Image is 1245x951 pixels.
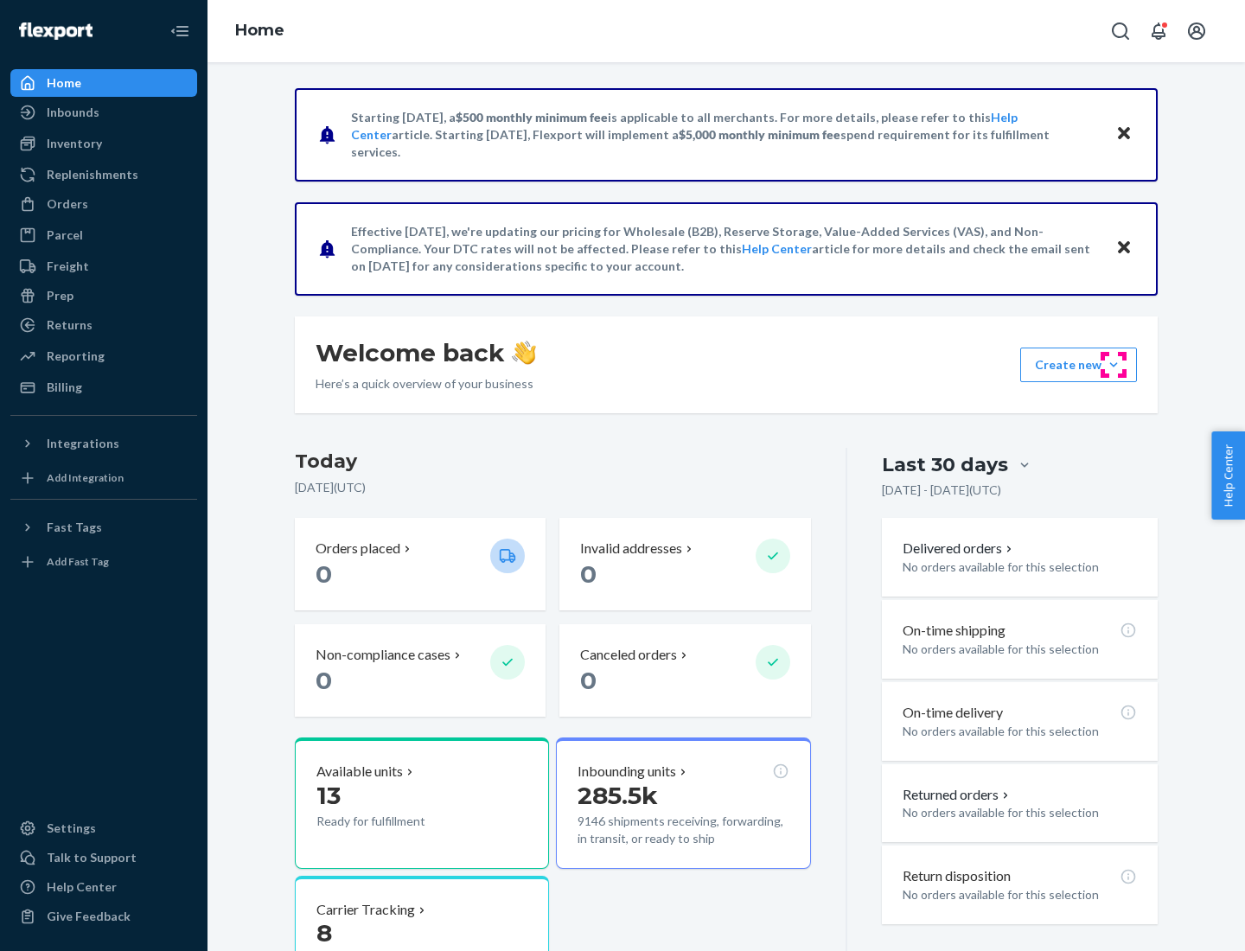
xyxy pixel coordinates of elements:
[316,900,415,920] p: Carrier Tracking
[903,621,1006,641] p: On-time shipping
[47,316,93,334] div: Returns
[10,161,197,188] a: Replenishments
[580,539,682,558] p: Invalid addresses
[1103,14,1138,48] button: Open Search Box
[47,166,138,183] div: Replenishments
[903,558,1137,576] p: No orders available for this selection
[903,539,1016,558] button: Delivered orders
[47,849,137,866] div: Talk to Support
[10,130,197,157] a: Inventory
[903,703,1003,723] p: On-time delivery
[512,341,536,365] img: hand-wave emoji
[10,873,197,901] a: Help Center
[295,737,549,869] button: Available units13Ready for fulfillment
[580,666,597,695] span: 0
[47,287,73,304] div: Prep
[47,820,96,837] div: Settings
[295,448,811,475] h3: Today
[47,227,83,244] div: Parcel
[578,813,788,847] p: 9146 shipments receiving, forwarding, in transit, or ready to ship
[10,99,197,126] a: Inbounds
[316,375,536,393] p: Here’s a quick overview of your business
[10,252,197,280] a: Freight
[47,435,119,452] div: Integrations
[47,470,124,485] div: Add Integration
[316,781,341,810] span: 13
[882,482,1001,499] p: [DATE] - [DATE] ( UTC )
[316,559,332,589] span: 0
[316,645,450,665] p: Non-compliance cases
[1113,236,1135,261] button: Close
[47,554,109,569] div: Add Fast Tag
[316,666,332,695] span: 0
[351,109,1099,161] p: Starting [DATE], a is applicable to all merchants. For more details, please refer to this article...
[316,337,536,368] h1: Welcome back
[47,519,102,536] div: Fast Tags
[903,886,1137,903] p: No orders available for this selection
[10,69,197,97] a: Home
[295,518,546,610] button: Orders placed 0
[316,813,476,830] p: Ready for fulfillment
[10,221,197,249] a: Parcel
[295,479,811,496] p: [DATE] ( UTC )
[47,379,82,396] div: Billing
[47,74,81,92] div: Home
[316,539,400,558] p: Orders placed
[10,903,197,930] button: Give Feedback
[316,918,332,948] span: 8
[556,737,810,869] button: Inbounding units285.5k9146 shipments receiving, forwarding, in transit, or ready to ship
[10,548,197,576] a: Add Fast Tag
[47,908,131,925] div: Give Feedback
[1020,348,1137,382] button: Create new
[1113,122,1135,147] button: Close
[163,14,197,48] button: Close Navigation
[47,104,99,121] div: Inbounds
[10,373,197,401] a: Billing
[903,785,1012,805] button: Returned orders
[1211,431,1245,520] button: Help Center
[1179,14,1214,48] button: Open account menu
[10,844,197,871] a: Talk to Support
[316,762,403,782] p: Available units
[903,866,1011,886] p: Return disposition
[351,223,1099,275] p: Effective [DATE], we're updating our pricing for Wholesale (B2B), Reserve Storage, Value-Added Se...
[882,451,1008,478] div: Last 30 days
[903,804,1137,821] p: No orders available for this selection
[10,514,197,541] button: Fast Tags
[10,190,197,218] a: Orders
[47,135,102,152] div: Inventory
[559,518,810,610] button: Invalid addresses 0
[580,645,677,665] p: Canceled orders
[559,624,810,717] button: Canceled orders 0
[1141,14,1176,48] button: Open notifications
[19,22,93,40] img: Flexport logo
[47,195,88,213] div: Orders
[47,878,117,896] div: Help Center
[47,258,89,275] div: Freight
[10,814,197,842] a: Settings
[578,762,676,782] p: Inbounding units
[903,723,1137,740] p: No orders available for this selection
[10,464,197,492] a: Add Integration
[903,641,1137,658] p: No orders available for this selection
[10,282,197,310] a: Prep
[10,342,197,370] a: Reporting
[578,781,658,810] span: 285.5k
[580,559,597,589] span: 0
[679,127,840,142] span: $5,000 monthly minimum fee
[10,430,197,457] button: Integrations
[221,6,298,56] ol: breadcrumbs
[295,624,546,717] button: Non-compliance cases 0
[742,241,812,256] a: Help Center
[456,110,608,124] span: $500 monthly minimum fee
[235,21,284,40] a: Home
[10,311,197,339] a: Returns
[47,348,105,365] div: Reporting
